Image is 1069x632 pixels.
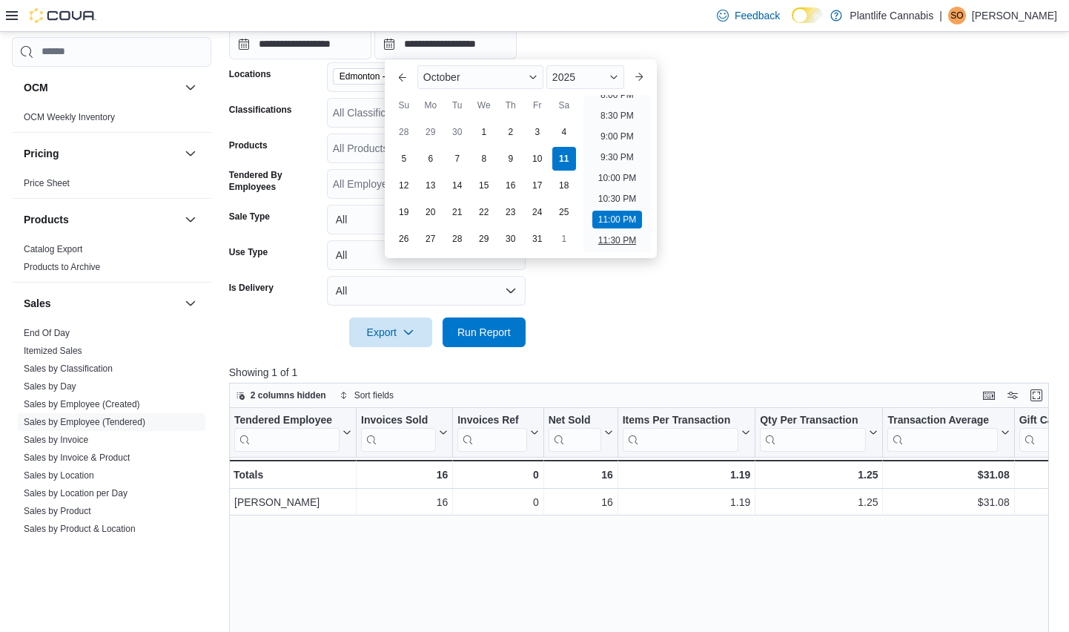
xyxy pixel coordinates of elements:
ul: Time [583,95,651,252]
div: day-31 [526,227,549,251]
span: Products to Archive [24,261,100,273]
div: Tendered Employee [234,413,340,451]
p: [PERSON_NAME] [972,7,1057,24]
div: Invoices Sold [361,413,436,427]
div: 1.25 [760,466,878,484]
div: Products [12,240,211,282]
div: day-7 [446,147,469,171]
div: October, 2025 [391,119,577,252]
span: 2 columns hidden [251,389,326,401]
div: 0 [457,493,538,511]
li: 9:00 PM [595,128,640,145]
div: Th [499,93,523,117]
input: Dark Mode [792,7,823,23]
div: Button. Open the month selector. October is currently selected. [417,65,543,89]
button: Qty Per Transaction [760,413,878,451]
div: Invoices Ref [457,413,526,451]
div: day-20 [419,200,443,224]
a: Price Sheet [24,178,70,188]
div: 16 [361,466,448,484]
button: Next month [627,65,651,89]
div: day-6 [419,147,443,171]
li: 10:30 PM [592,190,642,208]
span: Catalog Export [24,243,82,255]
div: day-29 [419,120,443,144]
button: Sales [24,296,179,311]
a: OCM Weekly Inventory [24,112,115,122]
span: End Of Day [24,327,70,339]
div: day-8 [472,147,496,171]
div: We [472,93,496,117]
div: Sales [12,324,211,579]
div: Qty Per Transaction [760,413,866,451]
div: day-23 [499,200,523,224]
div: day-13 [419,174,443,197]
div: day-3 [526,120,549,144]
h3: Sales [24,296,51,311]
div: Transaction Average [887,413,997,427]
div: day-16 [499,174,523,197]
a: Sales by Location [24,470,94,481]
li: 9:30 PM [595,148,640,166]
li: 10:00 PM [592,169,642,187]
div: day-5 [392,147,416,171]
button: Tendered Employee [234,413,351,451]
div: 1.19 [623,493,751,511]
div: 1.25 [760,493,878,511]
div: 0 [457,466,538,484]
input: Press the down key to enter a popover containing a calendar. Press the escape key to close the po... [374,30,517,59]
div: 16 [548,466,612,484]
label: Classifications [229,104,292,116]
div: day-30 [499,227,523,251]
div: Items Per Transaction [622,413,738,451]
input: Press the down key to open a popover containing a calendar. [229,30,371,59]
button: Export [349,317,432,347]
span: Sales by Location per Day [24,487,128,499]
button: Products [24,212,179,227]
a: Sales by Invoice & Product [24,452,130,463]
button: All [327,240,526,270]
a: Sales by Product [24,506,91,516]
div: Net Sold [548,413,600,427]
img: Cova [30,8,96,23]
a: Itemized Sales [24,346,82,356]
div: day-11 [552,147,576,171]
div: 16 [549,493,613,511]
button: Pricing [24,146,179,161]
p: Plantlife Cannabis [850,7,933,24]
button: Net Sold [548,413,612,451]
label: Sale Type [229,211,270,223]
a: Sales by Location per Day [24,488,128,498]
span: Run Report [457,325,511,340]
div: $31.08 [887,493,1009,511]
div: day-30 [446,120,469,144]
div: day-15 [472,174,496,197]
li: 8:30 PM [595,107,640,125]
div: day-4 [552,120,576,144]
span: OCM Weekly Inventory [24,111,115,123]
div: [PERSON_NAME] [234,493,351,511]
span: Sales by Location [24,470,94,481]
span: Edmonton - Terra Losa [333,68,474,85]
button: Transaction Average [887,413,1009,451]
div: Tendered Employee [234,413,340,427]
span: Sales by Day [24,381,76,392]
button: Sales [182,294,199,312]
span: Dark Mode [792,23,792,24]
div: Invoices Ref [457,413,526,427]
a: Feedback [711,1,786,30]
button: Invoices Sold [361,413,448,451]
span: Sales by Employee (Tendered) [24,416,145,428]
li: 11:30 PM [592,231,642,249]
div: day-14 [446,174,469,197]
span: Sales by Classification [24,363,113,375]
div: day-28 [446,227,469,251]
button: Items Per Transaction [622,413,750,451]
p: Showing 1 of 1 [229,365,1057,380]
span: 2025 [552,71,575,83]
span: October [423,71,460,83]
div: day-27 [419,227,443,251]
div: Invoices Sold [361,413,436,451]
span: Sales by Employee (Created) [24,398,140,410]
